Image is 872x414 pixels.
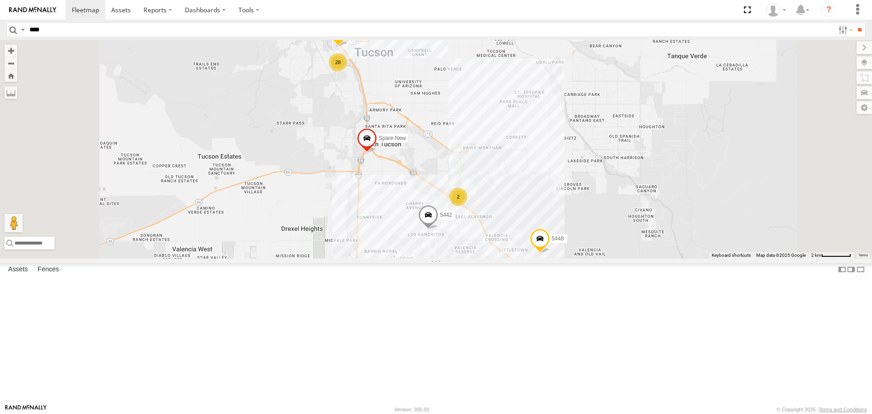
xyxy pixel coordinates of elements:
div: Edward Espinoza [763,3,789,17]
label: Search Query [19,23,26,36]
div: 28 [329,53,347,71]
a: Terms and Conditions [819,407,867,412]
button: Zoom in [5,45,17,57]
i: ? [822,3,836,17]
label: Dock Summary Table to the Right [847,263,856,276]
label: Measure [5,86,17,99]
button: Keyboard shortcuts [712,252,751,259]
span: 5448 [552,235,564,242]
label: Dock Summary Table to the Left [837,263,847,276]
label: Assets [4,264,32,276]
span: 5442 [440,212,452,219]
label: Hide Summary Table [856,263,865,276]
a: Terms [858,253,868,257]
a: Visit our Website [5,405,47,414]
span: Map data ©2025 Google [756,253,806,258]
div: 2 [449,188,467,206]
span: Spare-New [379,135,406,141]
button: Zoom out [5,57,17,70]
img: rand-logo.svg [9,7,56,13]
label: Search Filter Options [835,23,854,36]
button: Map Scale: 2 km per 62 pixels [808,252,854,259]
button: Drag Pegman onto the map to open Street View [5,214,23,232]
div: Version: 305.03 [395,407,429,412]
label: Fences [33,264,64,276]
label: Map Settings [857,101,872,114]
div: © Copyright 2025 - [777,407,867,412]
button: Zoom Home [5,70,17,82]
span: 2 km [811,253,821,258]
